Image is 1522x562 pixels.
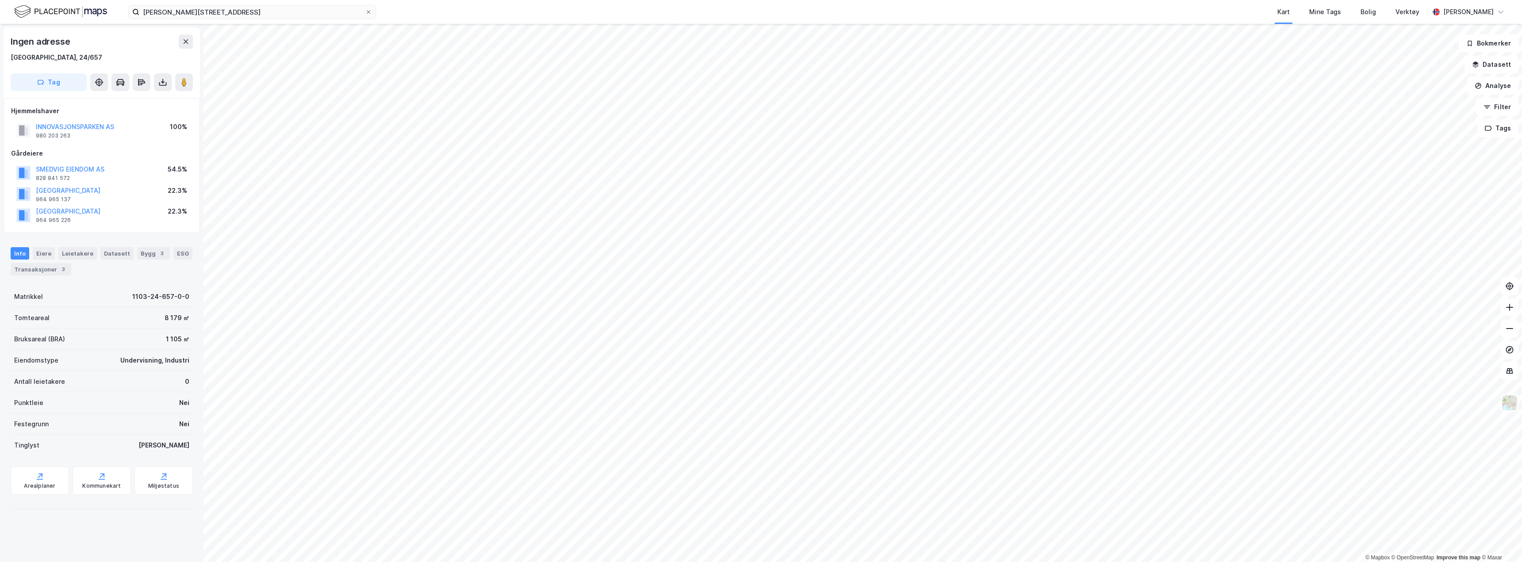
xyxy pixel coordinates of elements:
[1459,34,1518,52] button: Bokmerker
[36,175,70,182] div: 828 841 572
[1361,7,1376,17] div: Bolig
[1478,520,1522,562] iframe: Chat Widget
[14,419,49,429] div: Festegrunn
[14,4,107,19] img: logo.f888ab2527a4732fd821a326f86c7f29.svg
[11,148,192,159] div: Gårdeiere
[158,249,166,258] div: 3
[1443,7,1494,17] div: [PERSON_NAME]
[1437,554,1480,561] a: Improve this map
[132,291,189,302] div: 1103-24-657-0-0
[33,247,55,260] div: Eiere
[1467,77,1518,95] button: Analyse
[11,247,29,260] div: Info
[1476,98,1518,116] button: Filter
[173,247,192,260] div: ESG
[58,247,97,260] div: Leietakere
[148,482,179,489] div: Miljøstatus
[165,313,189,323] div: 8 179 ㎡
[14,376,65,387] div: Antall leietakere
[59,265,68,274] div: 3
[139,5,365,19] input: Søk på adresse, matrikkel, gårdeiere, leietakere eller personer
[168,185,187,196] div: 22.3%
[1464,56,1518,73] button: Datasett
[14,291,43,302] div: Matrikkel
[11,34,72,49] div: Ingen adresse
[138,440,189,451] div: [PERSON_NAME]
[120,355,189,366] div: Undervisning, Industri
[185,376,189,387] div: 0
[11,73,87,91] button: Tag
[1391,554,1434,561] a: OpenStreetMap
[1478,520,1522,562] div: Kontrollprogram for chat
[100,247,134,260] div: Datasett
[1365,554,1390,561] a: Mapbox
[1501,394,1518,411] img: Z
[11,106,192,116] div: Hjemmelshaver
[24,482,55,489] div: Arealplaner
[14,313,50,323] div: Tomteareal
[14,334,65,344] div: Bruksareal (BRA)
[1395,7,1419,17] div: Verktøy
[1477,119,1518,137] button: Tags
[168,164,187,175] div: 54.5%
[14,355,58,366] div: Eiendomstype
[82,482,121,489] div: Kommunekart
[170,122,187,132] div: 100%
[36,132,70,139] div: 980 203 263
[166,334,189,344] div: 1 105 ㎡
[137,247,170,260] div: Bygg
[14,398,43,408] div: Punktleie
[179,398,189,408] div: Nei
[1277,7,1290,17] div: Kart
[1309,7,1341,17] div: Mine Tags
[36,217,71,224] div: 964 965 226
[11,52,102,63] div: [GEOGRAPHIC_DATA], 24/657
[36,196,71,203] div: 964 965 137
[14,440,39,451] div: Tinglyst
[179,419,189,429] div: Nei
[168,206,187,217] div: 22.3%
[11,263,71,275] div: Transaksjoner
